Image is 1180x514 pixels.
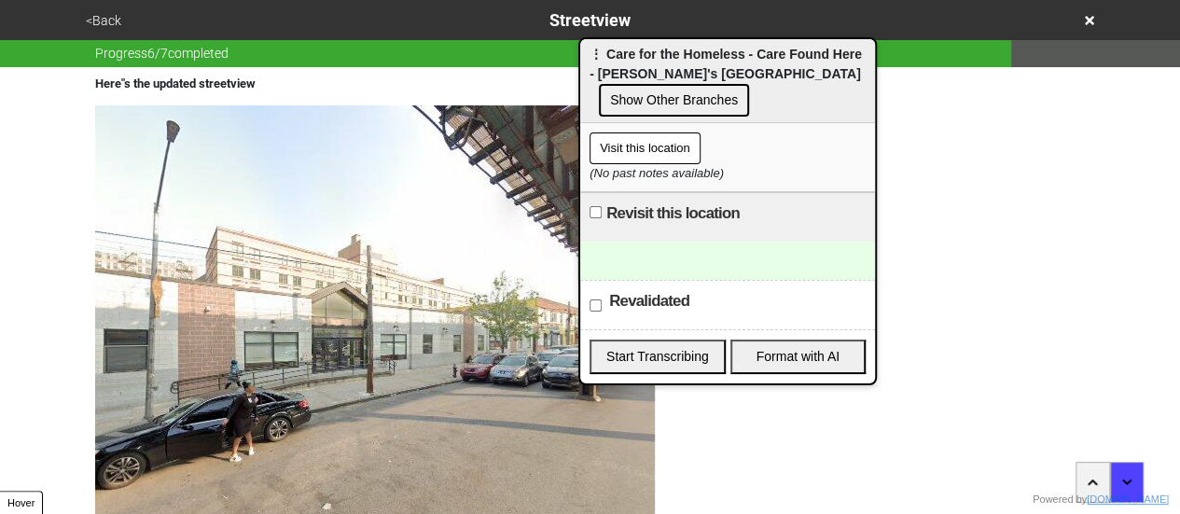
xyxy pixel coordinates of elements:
[590,47,862,81] span: ⋮ Care for the Homeless - Care Found Here - [PERSON_NAME]'s [GEOGRAPHIC_DATA]
[590,340,726,374] button: Start Transcribing
[590,166,724,180] i: (No past notes available)
[730,340,867,374] button: Format with AI
[1087,493,1169,505] a: [DOMAIN_NAME]
[95,44,229,63] span: Progress 6 / 7 completed
[95,75,1086,93] div: Here"s the updated streetview
[549,10,631,30] span: Streetview
[590,132,701,164] button: Visit this location
[609,290,689,313] label: Revalidated
[606,202,740,225] label: Revisit this location
[80,10,127,32] button: <Back
[599,84,749,117] button: Show Other Branches
[1033,492,1169,507] div: Powered by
